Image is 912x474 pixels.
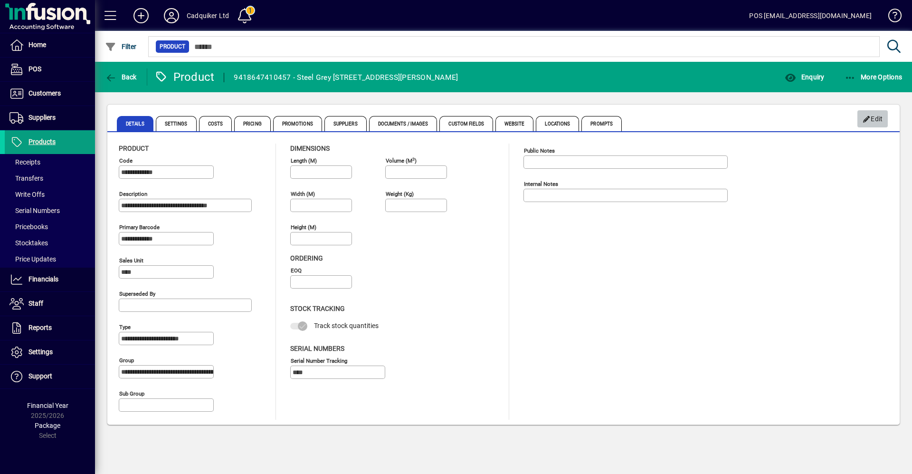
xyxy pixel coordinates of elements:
mat-label: Type [119,324,131,330]
span: Stock Tracking [290,305,345,312]
a: Support [5,365,95,388]
span: Suppliers [28,114,56,121]
span: Filter [105,43,137,50]
app-page-header-button: Back [95,68,147,86]
span: Track stock quantities [314,322,379,329]
span: Ordering [290,254,323,262]
span: Product [119,145,149,152]
span: Reports [28,324,52,331]
span: Pricebooks [9,223,48,231]
div: 9418647410457 - Steel Grey [STREET_ADDRESS][PERSON_NAME] [234,70,458,85]
span: Staff [28,300,43,307]
sup: 3 [412,156,415,161]
mat-label: Code [119,157,133,164]
mat-label: Length (m) [291,157,317,164]
span: Package [35,422,60,429]
span: Locations [536,116,579,131]
span: Customers [28,89,61,97]
button: Add [126,7,156,24]
mat-label: Sales unit [119,257,143,264]
span: Enquiry [785,73,824,81]
mat-label: Weight (Kg) [386,191,414,197]
span: Prompts [581,116,622,131]
span: Settings [28,348,53,356]
span: Serial Numbers [290,345,344,352]
span: Write Offs [9,191,45,198]
mat-label: Volume (m ) [386,157,417,164]
span: Support [28,372,52,380]
span: Price Updates [9,255,56,263]
mat-label: Public Notes [524,147,555,154]
a: Customers [5,82,95,106]
a: Serial Numbers [5,203,95,219]
div: Cadquiker Ltd [187,8,229,23]
a: POS [5,58,95,81]
a: Stocktakes [5,235,95,251]
mat-label: Superseded by [119,290,155,297]
button: Profile [156,7,187,24]
a: Price Updates [5,251,95,267]
span: Stocktakes [9,239,48,247]
span: Settings [156,116,197,131]
mat-label: Primary barcode [119,224,160,231]
a: Financials [5,268,95,291]
a: Transfers [5,170,95,186]
mat-label: Height (m) [291,224,316,231]
span: Receipts [9,158,40,166]
span: Products [28,138,56,145]
a: Receipts [5,154,95,170]
mat-label: Sub group [119,390,144,397]
mat-label: Group [119,357,134,364]
span: Dimensions [290,145,330,152]
span: Product [160,42,185,51]
span: POS [28,65,41,73]
mat-label: Serial Number tracking [291,357,347,364]
mat-label: EOQ [291,267,302,274]
button: Filter [103,38,139,55]
a: Pricebooks [5,219,95,235]
span: Edit [863,111,883,127]
span: More Options [845,73,902,81]
span: Home [28,41,46,48]
a: Write Offs [5,186,95,203]
a: Reports [5,316,95,340]
span: Promotions [273,116,322,131]
button: Edit [857,110,888,127]
span: Suppliers [324,116,367,131]
span: Pricing [234,116,271,131]
span: Documents / Images [369,116,437,131]
mat-label: Internal Notes [524,181,558,187]
a: Home [5,33,95,57]
a: Knowledge Base [881,2,900,33]
span: Website [495,116,534,131]
span: Serial Numbers [9,207,60,214]
div: POS [EMAIL_ADDRESS][DOMAIN_NAME] [749,8,872,23]
button: Enquiry [782,68,826,86]
a: Staff [5,292,95,316]
mat-label: Width (m) [291,191,315,197]
button: More Options [842,68,905,86]
span: Costs [199,116,232,131]
span: Details [117,116,153,131]
span: Financial Year [27,402,68,409]
a: Suppliers [5,106,95,130]
mat-label: Description [119,191,147,197]
a: Settings [5,340,95,364]
span: Custom Fields [439,116,493,131]
span: Back [105,73,137,81]
button: Back [103,68,139,86]
span: Financials [28,275,58,283]
div: Product [154,69,215,85]
span: Transfers [9,174,43,182]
